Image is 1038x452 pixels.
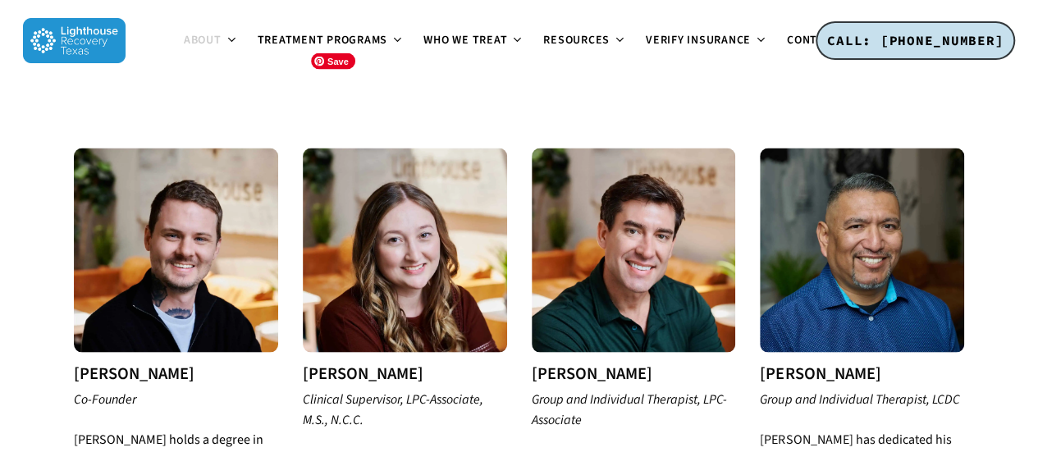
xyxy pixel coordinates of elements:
span: Contact [787,32,838,48]
em: Co-Founder [74,390,136,408]
a: About [174,34,248,48]
a: Contact [777,34,864,48]
span: Verify Insurance [646,32,751,48]
a: CALL: [PHONE_NUMBER] [816,21,1015,61]
a: Verify Insurance [636,34,777,48]
h3: [PERSON_NAME] [532,364,736,382]
h3: [PERSON_NAME] [303,364,507,382]
span: About [184,32,222,48]
em: Group and Individual Therapist, LPC-Associate [532,390,727,429]
em: Group and Individual Therapist, LCDC [760,390,959,408]
h3: [PERSON_NAME] [760,364,964,382]
span: Treatment Programs [258,32,388,48]
a: Who We Treat [414,34,533,48]
h3: [PERSON_NAME] [74,364,278,382]
em: Clinical Supervisor, LPC-Associate, M.S., N.C.C. [303,390,483,429]
img: Lighthouse Recovery Texas [23,18,126,63]
span: Save [311,53,355,69]
span: Resources [543,32,610,48]
a: Resources [533,34,636,48]
a: Treatment Programs [248,34,414,48]
span: CALL: [PHONE_NUMBER] [827,32,1004,48]
span: Who We Treat [423,32,507,48]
